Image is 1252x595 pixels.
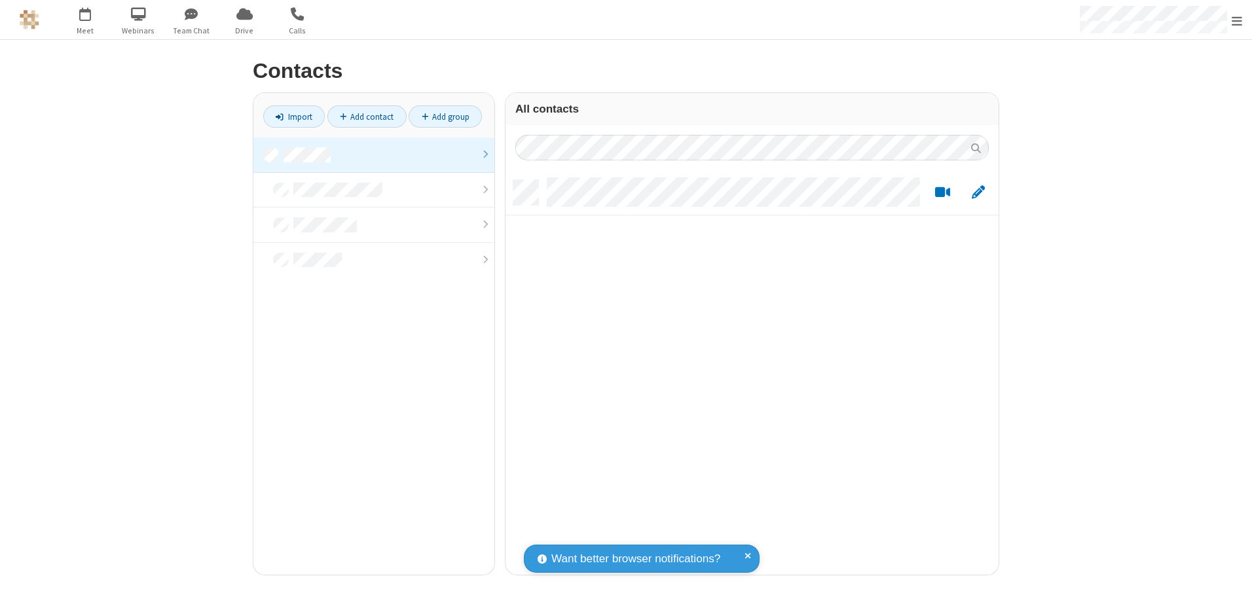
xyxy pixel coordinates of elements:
span: Want better browser notifications? [551,550,720,568]
h2: Contacts [253,60,999,82]
a: Import [263,105,325,128]
h3: All contacts [515,103,989,115]
span: Meet [61,25,110,37]
div: grid [506,170,999,575]
span: Webinars [114,25,163,37]
a: Add group [409,105,482,128]
img: QA Selenium DO NOT DELETE OR CHANGE [20,10,39,29]
button: Edit [965,185,991,201]
span: Drive [220,25,269,37]
a: Add contact [327,105,407,128]
span: Calls [273,25,322,37]
button: Start a video meeting [930,185,955,201]
span: Team Chat [167,25,216,37]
